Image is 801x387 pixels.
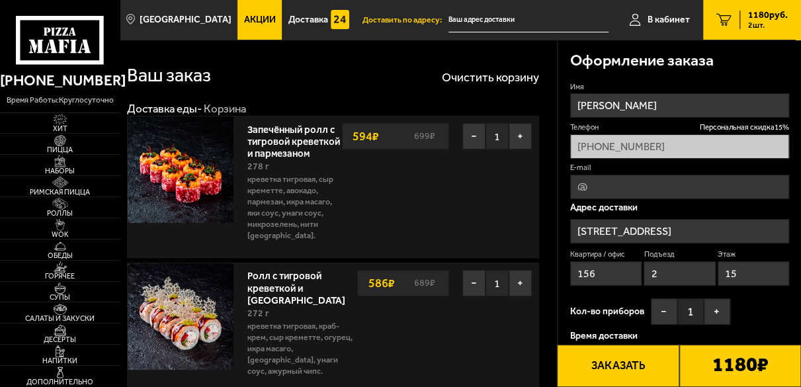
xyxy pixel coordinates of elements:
span: 1 [485,123,509,150]
label: Подъезд [644,249,715,260]
span: Доставка [288,15,328,24]
span: Кол-во приборов [570,307,644,316]
span: Доставить по адресу: [362,16,448,24]
span: Акции [244,15,276,24]
span: 278 г [247,161,269,172]
span: 1 [677,298,704,325]
span: В кабинет [648,15,690,24]
button: + [509,270,532,296]
label: Этаж [718,249,789,260]
div: Корзина [204,101,246,116]
span: [GEOGRAPHIC_DATA] [140,15,232,24]
h1: Ваш заказ [127,65,211,84]
button: − [462,123,485,150]
label: Имя [570,82,789,93]
s: 689 ₽ [412,279,442,288]
p: Адрес доставки [570,203,789,212]
span: Персональная скидка 15 % [700,122,789,133]
span: 272 г [247,308,269,319]
input: Ваш адрес доставки [448,8,609,32]
input: +7 ( [570,134,789,159]
button: − [651,298,677,325]
span: 1 [485,270,509,296]
label: E-mail [570,163,789,173]
span: проспект Героев, 26к1 [448,8,609,32]
input: Имя [570,93,789,118]
button: Заказать [557,345,679,387]
a: Доставка еды- [127,102,202,115]
label: Телефон [570,122,789,133]
p: креветка тигровая, Сыр креметте, авокадо, пармезан, икра масаго, яки соус, унаги соус, микрозелен... [247,174,342,241]
img: 15daf4d41897b9f0e9f617042186c801.svg [331,10,349,28]
button: + [704,298,730,325]
h3: Оформление заказа [570,53,714,69]
p: Время доставки [570,331,789,341]
input: @ [570,175,789,199]
s: 699 ₽ [412,132,442,141]
a: Запечённый ролл с тигровой креветкой и пармезаном [247,120,339,159]
strong: 586 ₽ [364,271,398,296]
span: 2 шт. [748,21,788,29]
a: Ролл с тигровой креветкой и [GEOGRAPHIC_DATA] [247,266,357,306]
b: 1180 ₽ [712,355,768,376]
button: Очистить корзину [442,71,539,83]
p: креветка тигровая, краб-крем, Сыр креметте, огурец, икра масаго, [GEOGRAPHIC_DATA], унаги соус, а... [247,321,357,377]
strong: 594 ₽ [349,124,382,149]
button: − [462,270,485,296]
label: Квартира / офис [570,249,642,260]
button: + [509,123,532,150]
span: 1180 руб. [748,11,788,20]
